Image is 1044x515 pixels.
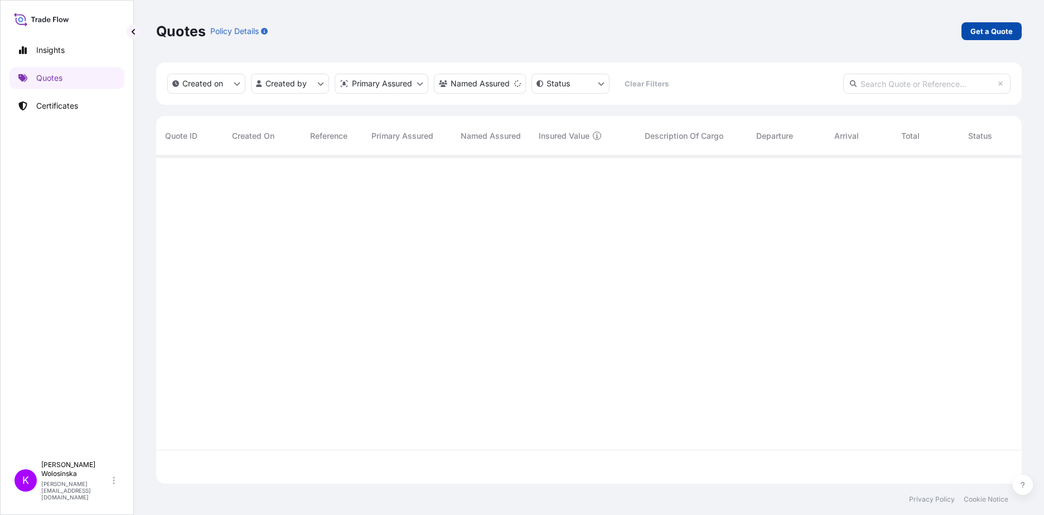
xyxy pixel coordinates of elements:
span: Arrival [834,130,859,142]
p: Policy Details [210,26,259,37]
span: Named Assured [461,130,521,142]
a: Certificates [9,95,124,117]
span: Departure [756,130,793,142]
button: createdBy Filter options [251,74,329,94]
a: Insights [9,39,124,61]
a: Privacy Policy [909,495,955,504]
span: Description Of Cargo [645,130,723,142]
a: Cookie Notice [964,495,1008,504]
button: cargoOwner Filter options [434,74,526,94]
button: createdOn Filter options [167,74,245,94]
p: Status [547,78,570,89]
button: Clear Filters [615,75,678,93]
p: Certificates [36,100,78,111]
p: Get a Quote [970,26,1013,37]
span: Total [901,130,920,142]
p: Created by [265,78,307,89]
span: Created On [232,130,274,142]
span: Reference [310,130,347,142]
span: K [22,475,29,486]
span: Status [968,130,992,142]
button: distributor Filter options [335,74,428,94]
p: Insights [36,45,65,56]
p: [PERSON_NAME][EMAIL_ADDRESS][DOMAIN_NAME] [41,480,110,501]
p: Clear Filters [625,78,669,89]
a: Get a Quote [961,22,1022,40]
p: [PERSON_NAME] Wolosinska [41,460,110,478]
p: Primary Assured [352,78,412,89]
p: Created on [182,78,223,89]
input: Search Quote or Reference... [843,74,1011,94]
p: Quotes [156,22,206,40]
button: certificateStatus Filter options [531,74,610,94]
p: Named Assured [451,78,510,89]
span: Insured Value [539,130,589,142]
a: Quotes [9,67,124,89]
span: Quote ID [165,130,197,142]
p: Quotes [36,72,62,84]
span: Primary Assured [371,130,433,142]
